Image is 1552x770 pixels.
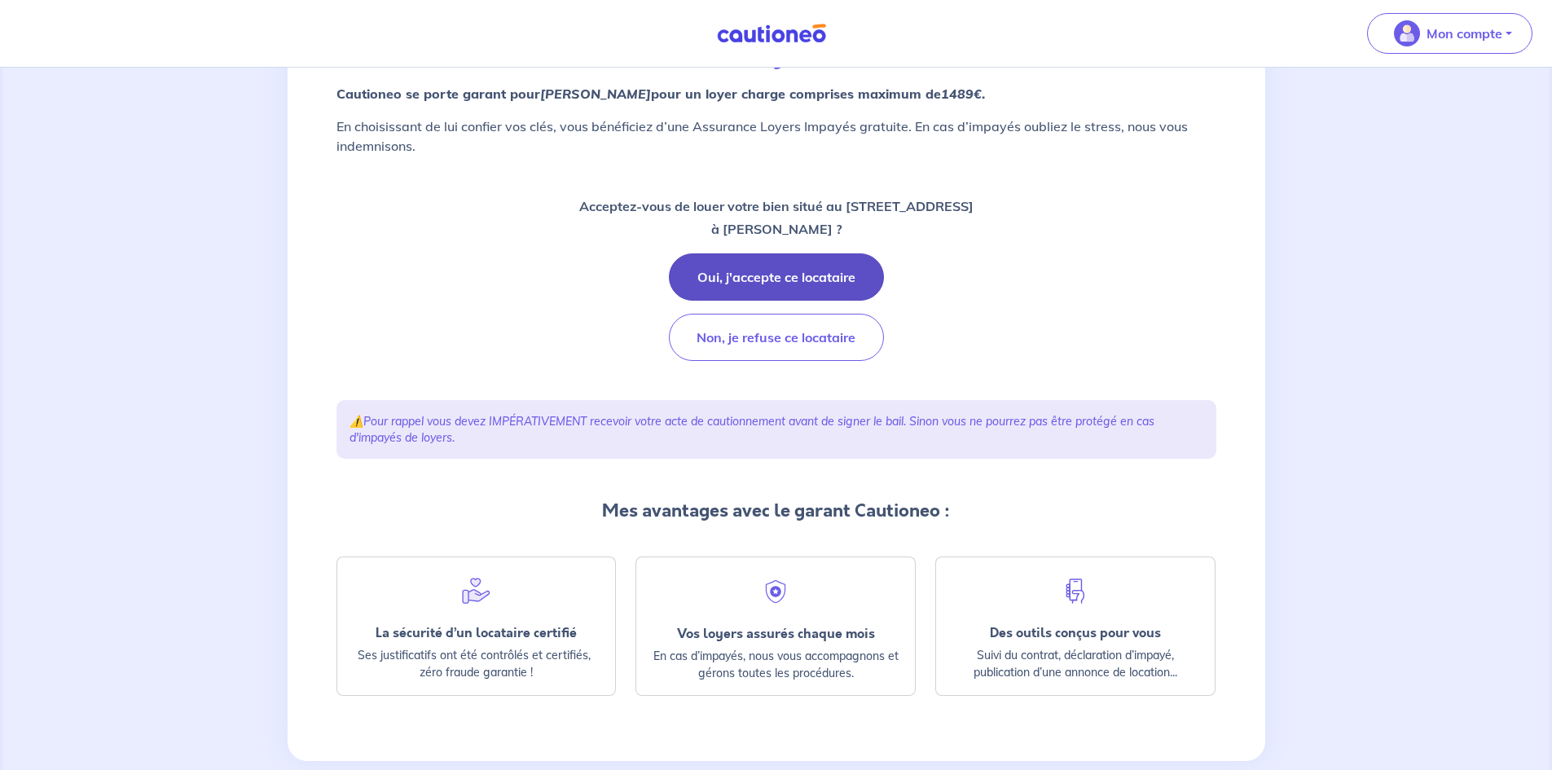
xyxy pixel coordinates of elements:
[669,314,884,361] button: Non, je refuse ce locataire
[336,498,1216,524] p: Mes avantages avec le garant Cautioneo :
[761,577,790,606] img: security.svg
[336,117,1216,156] p: En choisissant de lui confier vos clés, vous bénéficiez d’une Assurance Loyers Impayés gratuite. ...
[1427,24,1502,43] p: Mon compte
[949,647,1202,681] p: Suivi du contrat, déclaration d’impayé, publication d’une annonce de location...
[350,414,1154,445] em: Pour rappel vous devez IMPÉRATIVEMENT recevoir votre acte de cautionnement avant de signer le bai...
[461,577,490,605] img: help.svg
[669,253,884,301] button: Oui, j'accepte ce locataire
[1367,13,1532,54] button: illu_account_valid_menu.svgMon compte
[336,32,1216,71] p: Bonjour
[350,413,1203,446] p: ⚠️
[350,625,603,640] div: La sécurité d’un locataire certifié
[710,24,833,44] img: Cautioneo
[949,625,1202,640] div: Des outils conçus pour vous
[1394,20,1420,46] img: illu_account_valid_menu.svg
[350,647,603,681] p: Ses justificatifs ont été contrôlés et certifiés, zéro fraude garantie !
[540,86,651,102] em: [PERSON_NAME]
[579,195,974,240] p: Acceptez-vous de louer votre bien situé au [STREET_ADDRESS] à [PERSON_NAME] ?
[1061,577,1090,605] img: hand-phone-blue.svg
[941,86,982,102] em: 1489€
[336,86,985,102] strong: Cautioneo se porte garant pour pour un loyer charge comprises maximum de .
[649,648,902,682] p: En cas d’impayés, nous vous accompagnons et gérons toutes les procédures.
[649,626,902,641] div: Vos loyers assurés chaque mois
